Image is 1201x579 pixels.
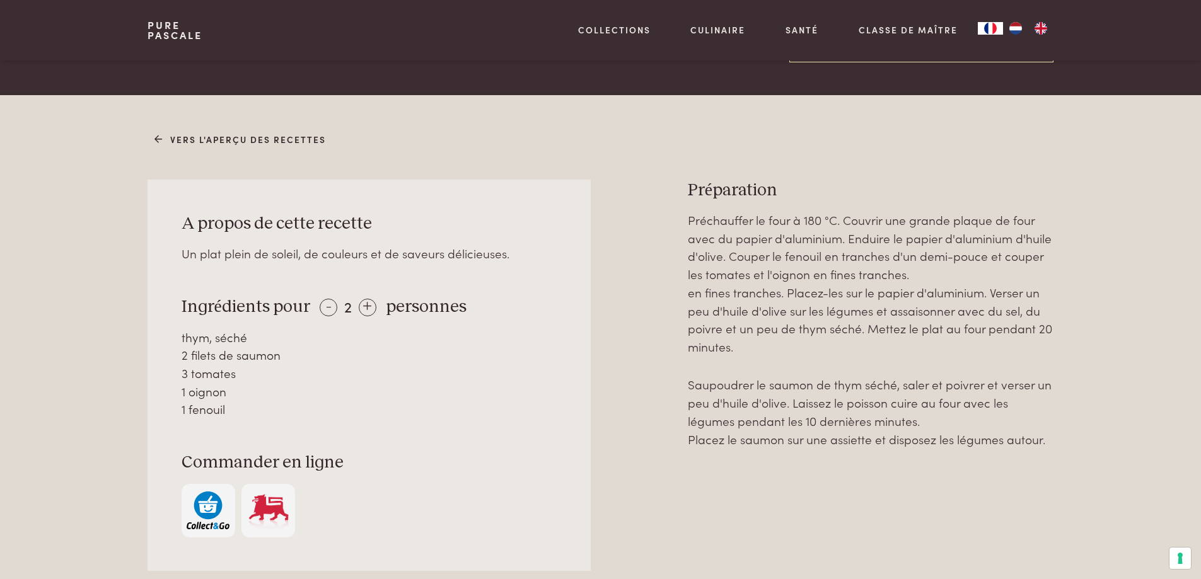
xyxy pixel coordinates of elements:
[359,299,376,316] div: +
[978,22,1003,35] div: Language
[978,22,1053,35] aside: Language selected: Français
[688,211,1053,356] p: Préchauffer le four à 180 °C. Couvrir une grande plaque de four avec du papier d'aluminium. Endui...
[344,295,352,316] span: 2
[1169,547,1191,569] button: Vos préférences en matière de consentement pour les technologies de suivi
[386,298,467,316] span: personnes
[1028,22,1053,35] a: EN
[182,346,557,364] div: 2 filets de saumon
[688,180,1053,202] h3: Préparation
[978,22,1003,35] a: FR
[690,23,745,37] a: Culinaire
[154,133,326,146] a: Vers l'aperçu des recettes
[1003,22,1053,35] ul: Language list
[578,23,651,37] a: Collections
[182,328,557,347] div: thym, séché
[187,491,229,530] img: c308188babc36a3a401bcb5cb7e020f4d5ab42f7cacd8327e500463a43eeb86c.svg
[182,382,557,401] div: 1 oignon
[1003,22,1028,35] a: NL
[182,213,557,235] h3: A propos de cette recette
[182,298,310,316] span: Ingrédients pour
[182,364,557,382] div: 3 tomates
[320,299,337,316] div: -
[688,375,1053,448] p: Saupoudrer le saumon de thym séché, saler et poivrer et verser un peu d'huile d'olive. Laissez le...
[247,491,290,530] img: Delhaize
[786,23,818,37] a: Santé
[182,400,557,418] div: 1 fenouil
[859,23,958,37] a: Classe de maître
[182,452,557,474] h3: Commander en ligne
[182,244,557,263] div: Un plat plein de soleil, de couleurs et de saveurs délicieuses.
[148,20,202,40] a: PurePascale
